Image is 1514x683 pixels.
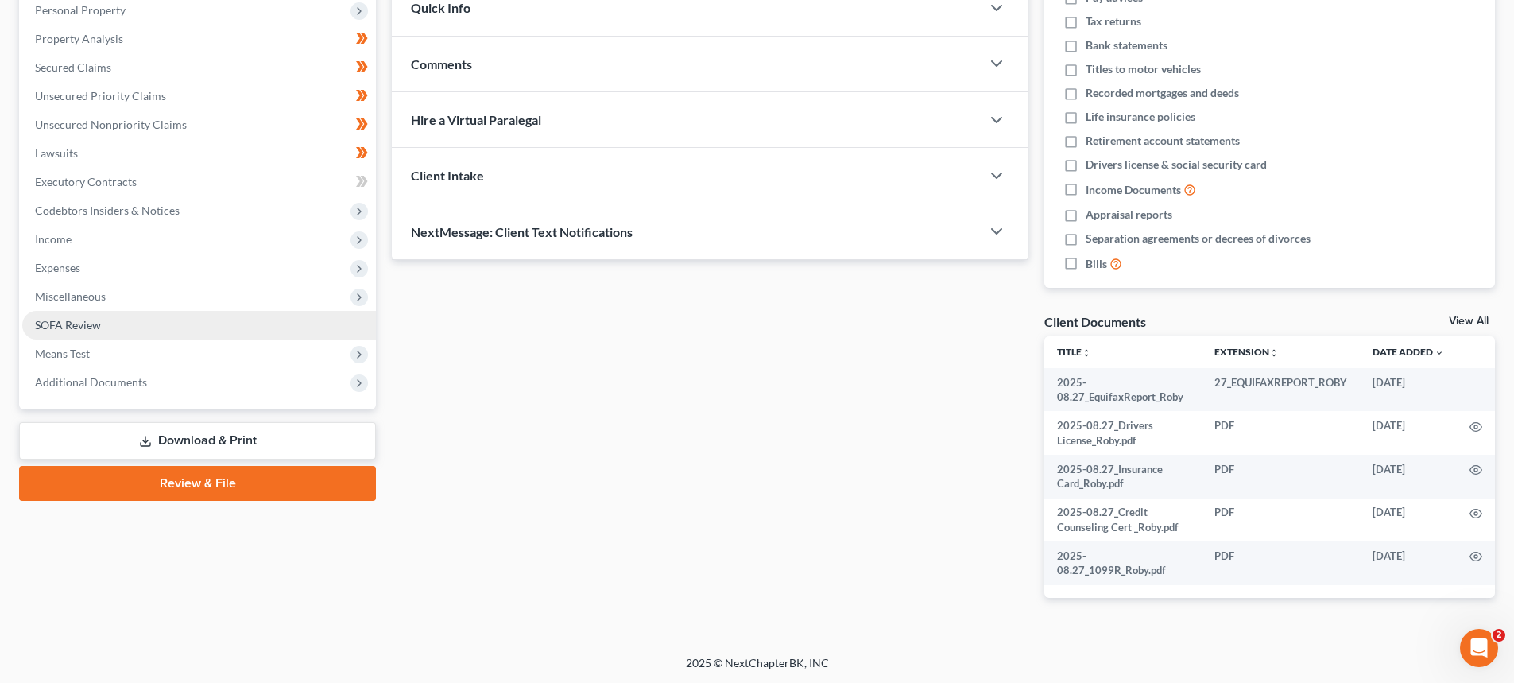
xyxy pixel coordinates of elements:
[22,25,376,53] a: Property Analysis
[35,146,78,160] span: Lawsuits
[1086,109,1195,125] span: Life insurance policies
[22,139,376,168] a: Lawsuits
[35,3,126,17] span: Personal Property
[1360,368,1457,412] td: [DATE]
[1360,499,1457,542] td: [DATE]
[1086,37,1167,53] span: Bank statements
[19,422,376,460] a: Download & Print
[35,375,147,389] span: Additional Documents
[22,53,376,82] a: Secured Claims
[35,318,101,332] span: SOFA Review
[1086,61,1201,77] span: Titles to motor vehicles
[1460,629,1498,667] iframe: Intercom live chat
[22,168,376,196] a: Executory Contracts
[1202,541,1360,585] td: PDF
[1360,541,1457,585] td: [DATE]
[35,32,123,45] span: Property Analysis
[1086,182,1181,198] span: Income Documents
[1360,455,1457,499] td: [DATE]
[411,112,541,127] span: Hire a Virtual Paralegal
[411,168,484,183] span: Client Intake
[1044,499,1202,542] td: 2025-08.27_Credit Counseling Cert _Roby.pdf
[411,56,472,72] span: Comments
[1202,455,1360,499] td: PDF
[411,224,633,239] span: NextMessage: Client Text Notifications
[1086,207,1172,223] span: Appraisal reports
[35,60,111,74] span: Secured Claims
[35,204,180,217] span: Codebtors Insiders & Notices
[1373,346,1444,358] a: Date Added expand_more
[1086,231,1311,246] span: Separation agreements or decrees of divorces
[1086,14,1141,29] span: Tax returns
[35,118,187,131] span: Unsecured Nonpriority Claims
[1086,157,1267,173] span: Drivers license & social security card
[35,175,137,188] span: Executory Contracts
[1493,629,1505,642] span: 2
[19,466,376,501] a: Review & File
[1435,348,1444,358] i: expand_more
[1214,346,1279,358] a: Extensionunfold_more
[1269,348,1279,358] i: unfold_more
[1044,368,1202,412] td: 2025-08.27_EquifaxReport_Roby
[1044,541,1202,585] td: 2025-08.27_1099R_Roby.pdf
[1044,313,1146,330] div: Client Documents
[35,347,90,360] span: Means Test
[35,232,72,246] span: Income
[35,261,80,274] span: Expenses
[1086,256,1107,272] span: Bills
[22,311,376,340] a: SOFA Review
[35,89,166,103] span: Unsecured Priority Claims
[1202,368,1360,412] td: 27_EQUIFAXREPORT_ROBY
[1202,411,1360,455] td: PDF
[35,289,106,303] span: Miscellaneous
[1449,316,1489,327] a: View All
[1360,411,1457,455] td: [DATE]
[1086,85,1239,101] span: Recorded mortgages and deeds
[1044,455,1202,499] td: 2025-08.27_Insurance Card_Roby.pdf
[1086,133,1240,149] span: Retirement account statements
[22,82,376,111] a: Unsecured Priority Claims
[1044,411,1202,455] td: 2025-08.27_Drivers License_Roby.pdf
[22,111,376,139] a: Unsecured Nonpriority Claims
[1202,499,1360,542] td: PDF
[1082,348,1091,358] i: unfold_more
[1057,346,1091,358] a: Titleunfold_more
